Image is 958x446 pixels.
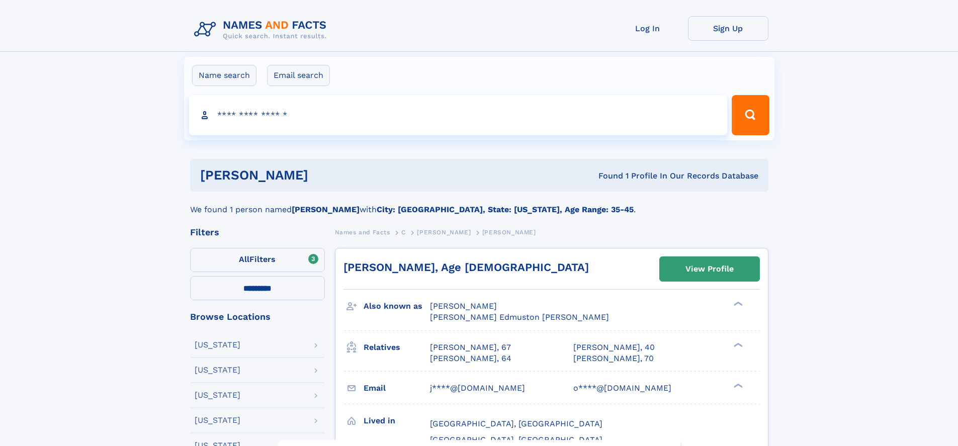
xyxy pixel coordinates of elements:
[685,257,734,281] div: View Profile
[195,416,240,424] div: [US_STATE]
[731,382,743,389] div: ❯
[189,95,728,135] input: search input
[573,342,655,353] a: [PERSON_NAME], 40
[401,229,406,236] span: C
[732,95,769,135] button: Search Button
[192,65,256,86] label: Name search
[482,229,536,236] span: [PERSON_NAME]
[190,248,325,272] label: Filters
[195,341,240,349] div: [US_STATE]
[190,16,335,43] img: Logo Names and Facts
[267,65,330,86] label: Email search
[453,170,758,182] div: Found 1 Profile In Our Records Database
[364,380,430,397] h3: Email
[573,353,654,364] a: [PERSON_NAME], 70
[607,16,688,41] a: Log In
[195,366,240,374] div: [US_STATE]
[190,312,325,321] div: Browse Locations
[377,205,634,214] b: City: [GEOGRAPHIC_DATA], State: [US_STATE], Age Range: 35-45
[430,419,602,428] span: [GEOGRAPHIC_DATA], [GEOGRAPHIC_DATA]
[417,226,471,238] a: [PERSON_NAME]
[292,205,360,214] b: [PERSON_NAME]
[364,339,430,356] h3: Relatives
[430,435,602,444] span: [GEOGRAPHIC_DATA], [GEOGRAPHIC_DATA]
[430,353,511,364] a: [PERSON_NAME], 64
[430,342,511,353] a: [PERSON_NAME], 67
[335,226,390,238] a: Names and Facts
[343,261,589,274] a: [PERSON_NAME], Age [DEMOGRAPHIC_DATA]
[190,228,325,237] div: Filters
[200,169,454,182] h1: [PERSON_NAME]
[731,301,743,307] div: ❯
[239,254,249,264] span: All
[660,257,759,281] a: View Profile
[731,341,743,348] div: ❯
[417,229,471,236] span: [PERSON_NAME]
[190,192,768,216] div: We found 1 person named with .
[364,298,430,315] h3: Also known as
[688,16,768,41] a: Sign Up
[364,412,430,429] h3: Lived in
[430,312,609,322] span: [PERSON_NAME] Edmuston [PERSON_NAME]
[430,301,497,311] span: [PERSON_NAME]
[195,391,240,399] div: [US_STATE]
[401,226,406,238] a: C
